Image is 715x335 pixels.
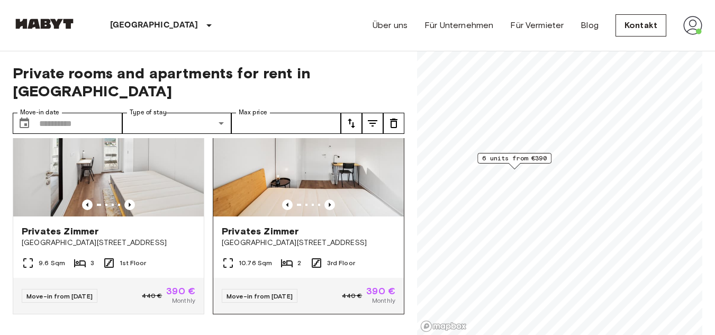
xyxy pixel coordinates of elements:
span: Privates Zimmer [222,225,298,238]
p: [GEOGRAPHIC_DATA] [110,19,198,32]
button: Previous image [82,200,93,210]
div: Map marker [477,153,551,169]
button: Previous image [324,200,335,210]
a: Marketing picture of unit AT-21-001-006-02Previous imagePrevious imagePrivates Zimmer[GEOGRAPHIC_... [13,89,204,314]
img: Marketing picture of unit AT-21-001-006-02 [13,89,204,216]
a: Für Unternehmen [424,19,493,32]
button: Previous image [282,200,293,210]
span: 390 € [366,286,395,296]
span: 2 [297,258,301,268]
span: Move-in from [DATE] [26,292,93,300]
span: 440 € [142,291,162,301]
a: Für Vermieter [510,19,564,32]
a: Mapbox logo [420,320,467,332]
span: 390 € [166,286,195,296]
span: Privates Zimmer [22,225,98,238]
span: 9.6 Sqm [39,258,65,268]
button: Previous image [124,200,135,210]
a: Marketing picture of unit AT-21-001-046-02Previous imagePrevious imagePrivates Zimmer[GEOGRAPHIC_... [213,89,404,314]
button: Choose date [14,113,35,134]
span: Monthly [172,296,195,305]
span: Move-in from [DATE] [227,292,293,300]
span: 6 units from €390 [482,153,547,163]
span: 10.76 Sqm [239,258,272,268]
span: Monthly [372,296,395,305]
img: Habyt [13,19,76,29]
span: [GEOGRAPHIC_DATA][STREET_ADDRESS] [22,238,195,248]
a: Blog [581,19,599,32]
img: Marketing picture of unit AT-21-001-046-02 [213,89,404,216]
span: 3 [90,258,94,268]
button: tune [383,113,404,134]
label: Max price [239,108,267,117]
label: Type of stay [130,108,167,117]
a: Über uns [373,19,408,32]
span: Private rooms and apartments for rent in [GEOGRAPHIC_DATA] [13,64,404,100]
button: tune [341,113,362,134]
button: tune [362,113,383,134]
span: 440 € [342,291,362,301]
label: Move-in date [20,108,59,117]
span: 3rd Floor [327,258,355,268]
a: Kontakt [616,14,666,37]
img: avatar [683,16,702,35]
span: [GEOGRAPHIC_DATA][STREET_ADDRESS] [222,238,395,248]
span: 1st Floor [120,258,146,268]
